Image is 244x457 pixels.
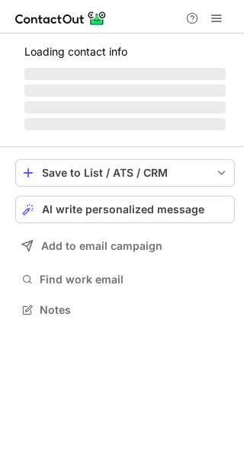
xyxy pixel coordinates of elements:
span: Add to email campaign [41,240,162,252]
span: Notes [40,303,229,317]
button: AI write personalized message [15,196,235,223]
span: AI write personalized message [42,203,204,216]
span: ‌ [24,101,226,113]
div: Save to List / ATS / CRM [42,167,208,179]
span: ‌ [24,118,226,130]
span: ‌ [24,68,226,80]
button: save-profile-one-click [15,159,235,187]
span: Find work email [40,273,229,286]
button: Add to email campaign [15,232,235,260]
p: Loading contact info [24,46,226,58]
img: ContactOut v5.3.10 [15,9,107,27]
button: Notes [15,299,235,321]
button: Find work email [15,269,235,290]
span: ‌ [24,85,226,97]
